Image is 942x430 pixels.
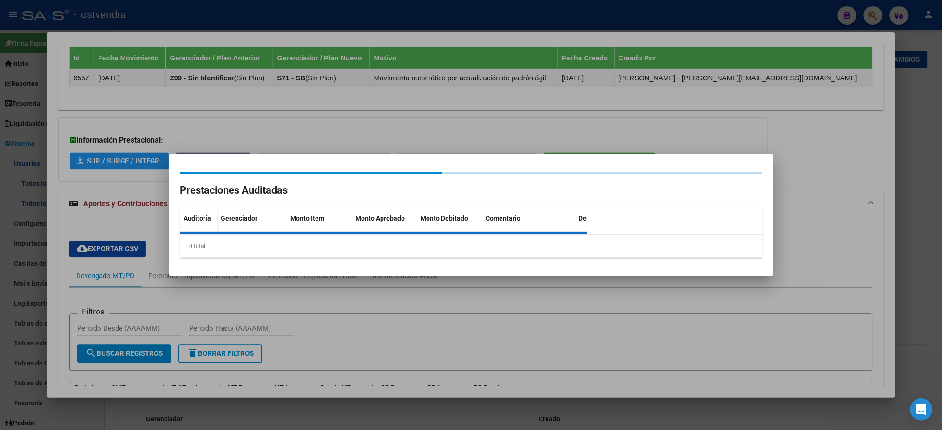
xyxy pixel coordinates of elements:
h2: Prestaciones Auditadas [180,182,762,199]
div: 0 total [180,235,762,258]
span: Monto Aprobado [356,215,405,222]
span: Monto Debitado [421,215,468,222]
datatable-header-cell: Gerenciador [217,208,287,248]
span: Comentario [486,215,521,222]
datatable-header-cell: Auditoría [180,208,217,248]
datatable-header-cell: Descripción [575,208,668,248]
span: Monto Item [291,215,325,222]
datatable-header-cell: Monto Item [287,208,352,248]
datatable-header-cell: Monto Debitado [417,208,482,248]
span: Descripción [579,215,614,222]
datatable-header-cell: Comentario [482,208,575,248]
div: Open Intercom Messenger [910,398,933,421]
span: Auditoría [184,215,211,222]
datatable-header-cell: Monto Aprobado [352,208,417,248]
span: Gerenciador [221,215,258,222]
